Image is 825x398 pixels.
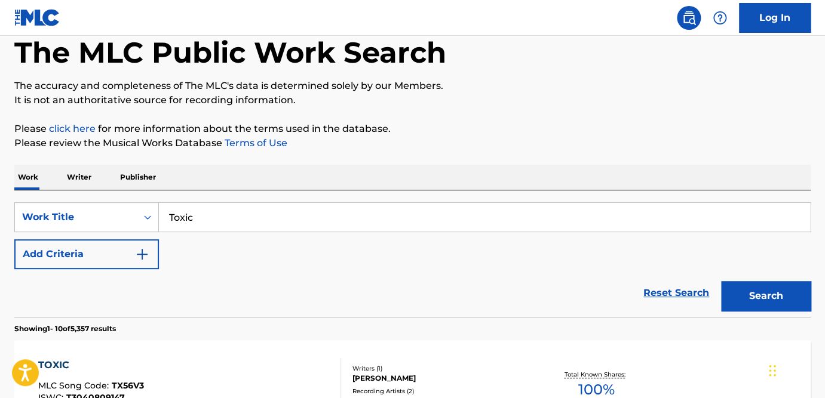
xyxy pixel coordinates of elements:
a: Reset Search [637,280,715,306]
span: MLC Song Code : [38,380,112,391]
a: Public Search [677,6,701,30]
img: help [713,11,727,25]
img: search [682,11,696,25]
div: Recording Artists ( 2 ) [352,387,530,396]
p: Work [14,165,42,190]
div: [PERSON_NAME] [352,373,530,384]
p: It is not an authoritative source for recording information. [14,93,811,107]
form: Search Form [14,202,811,317]
iframe: Chat Widget [765,341,825,398]
div: Help [708,6,732,30]
h1: The MLC Public Work Search [14,35,446,70]
button: Search [721,281,811,311]
button: Add Criteria [14,239,159,269]
a: Log In [739,3,811,33]
div: TOXIC [38,358,144,372]
div: Work Title [22,210,130,224]
img: 9d2ae6d4665cec9f34b9.svg [135,247,149,261]
a: click here [49,123,96,134]
p: Total Known Shares: [564,370,628,379]
p: Showing 1 - 10 of 5,357 results [14,323,116,334]
img: MLC Logo [14,9,60,26]
p: Publisher [116,165,160,190]
div: Writers ( 1 ) [352,364,530,373]
div: Drag [769,353,776,388]
p: Please for more information about the terms used in the database. [14,122,811,136]
p: Please review the Musical Works Database [14,136,811,150]
p: The accuracy and completeness of The MLC's data is determined solely by our Members. [14,79,811,93]
p: Writer [63,165,95,190]
span: TX56V3 [112,380,144,391]
a: Terms of Use [222,137,287,149]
